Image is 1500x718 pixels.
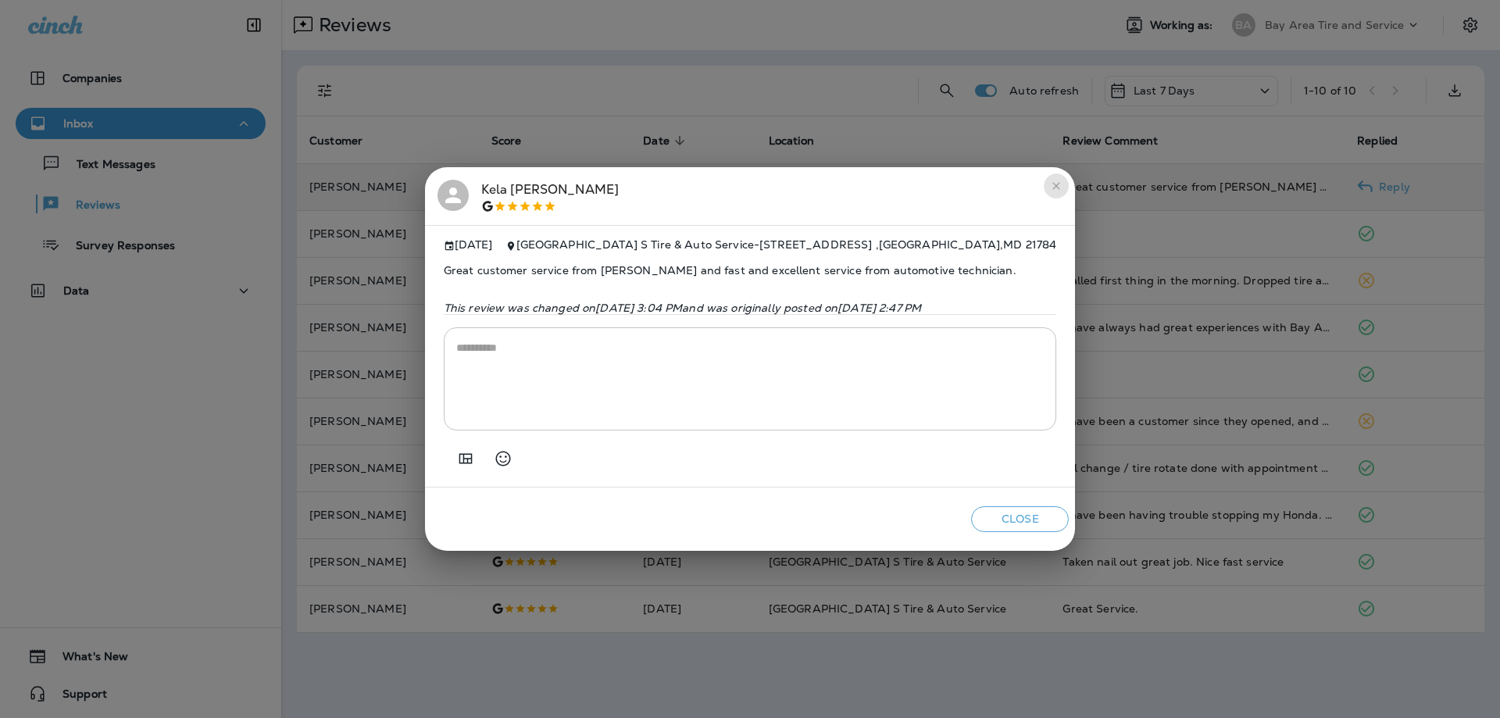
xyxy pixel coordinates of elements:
div: Kela [PERSON_NAME] [481,180,620,213]
button: close [1044,173,1069,198]
p: This review was changed on [DATE] 3:04 PM [444,302,1057,314]
span: and was originally posted on [DATE] 2:47 PM [682,301,921,315]
span: [DATE] [444,238,493,252]
span: Great customer service from [PERSON_NAME] and fast and excellent service from automotive technician. [444,252,1057,289]
button: Add in a premade template [450,443,481,474]
button: Close [971,506,1069,532]
span: [GEOGRAPHIC_DATA] S Tire & Auto Service - [STREET_ADDRESS] , [GEOGRAPHIC_DATA] , MD 21784 [516,238,1057,252]
button: Select an emoji [487,443,519,474]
